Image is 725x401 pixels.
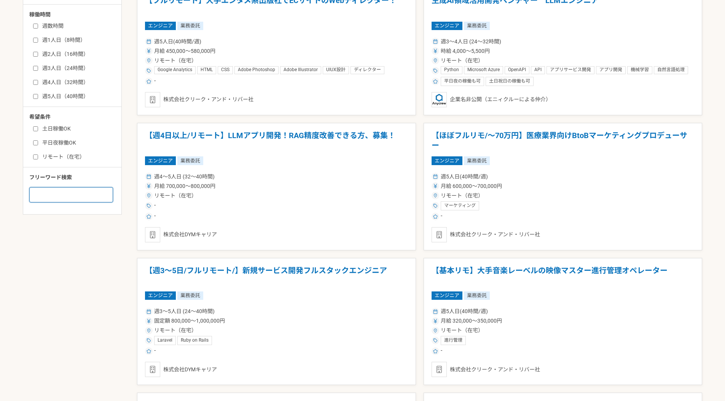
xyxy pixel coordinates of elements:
label: 平日夜稼働OK [33,139,121,147]
input: 週1人日（8時間） [33,38,38,43]
label: リモート（在宅） [33,153,121,161]
span: - [154,77,156,86]
img: ico_currency_yen-76ea2c4c.svg [433,49,438,53]
img: ico_location_pin-352ac629.svg [147,193,151,198]
div: 土日祝日の稼働も可 [486,77,534,86]
span: HTML [201,67,213,73]
span: 稼働時間 [29,12,51,18]
span: 週5人日(40時間/週) [441,173,488,181]
span: - [154,347,156,356]
span: 業務委託 [177,291,203,300]
input: 週3人日（24時間） [33,66,38,71]
span: リモート（在宅） [154,326,197,334]
span: - [441,347,442,356]
img: ico_tag-f97210f0.svg [147,68,151,73]
label: 週1人日（8時間） [33,36,121,44]
img: ico_location_pin-352ac629.svg [433,193,438,198]
span: 自然言語処理 [657,67,685,73]
img: ico_currency_yen-76ea2c4c.svg [433,184,438,188]
div: 株式会社DYMキャリア [145,227,408,242]
img: ico_location_pin-352ac629.svg [433,58,438,63]
img: ico_calendar-4541a85f.svg [433,174,438,179]
label: 土日稼働OK [33,125,121,133]
img: ico_currency_yen-76ea2c4c.svg [147,49,151,53]
span: マーケティング [444,203,476,209]
img: ico_star-c4f7eedc.svg [147,79,151,84]
div: 株式会社クリーク・アンド・リバー社 [432,227,695,242]
img: ico_tag-f97210f0.svg [147,204,151,208]
span: 月給 700,000〜800,000円 [154,182,215,190]
img: ico_calendar-4541a85f.svg [147,174,151,179]
div: 株式会社クリーク・アンド・リバー社 [432,362,695,377]
img: ico_calendar-4541a85f.svg [147,309,151,314]
img: ico_star-c4f7eedc.svg [147,214,151,219]
h1: 【週4日以上/リモート】LLMアプリ開発！RAG精度改善できる方、募集！ [145,131,408,150]
span: エンジニア [145,156,176,165]
span: フリーワード検索 [29,174,72,180]
h1: 【基本リモ】大手音楽レーベルの映像マスター進行管理オペレーター [432,266,695,285]
span: 進行管理 [444,337,462,344]
div: 株式会社DYMキャリア [145,362,408,377]
span: リモート（在宅） [441,192,483,200]
span: リモート（在宅） [441,57,483,65]
span: 希望条件 [29,114,51,120]
img: ico_currency_yen-76ea2c4c.svg [147,319,151,323]
img: default_org_logo-42cde973f59100197ec2c8e796e4974ac8490bb5b08a0eb061ff975e4574aa76.png [145,92,160,107]
img: ico_calendar-4541a85f.svg [433,39,438,44]
input: 週数時間 [33,24,38,29]
img: default_org_logo-42cde973f59100197ec2c8e796e4974ac8490bb5b08a0eb061ff975e4574aa76.png [145,227,160,242]
span: 月給 600,000〜700,000円 [441,182,502,190]
input: 平日夜稼働OK [33,140,38,145]
span: リモート（在宅） [154,192,197,200]
input: 週2人日（16時間） [33,52,38,57]
span: 業務委託 [464,22,490,30]
img: ico_star-c4f7eedc.svg [433,349,438,353]
span: Google Analytics [158,67,192,73]
label: 週4人日（32時間） [33,78,121,86]
span: 週5人日(40時間/週) [441,307,488,315]
span: 固定額 800,000〜1,000,000円 [154,317,225,325]
span: 週5人日(40時間/週) [154,38,201,46]
img: ico_currency_yen-76ea2c4c.svg [147,184,151,188]
img: ico_location_pin-352ac629.svg [147,328,151,333]
span: 業務委託 [464,291,490,300]
img: logo_text_blue_01.png [432,92,447,107]
img: ico_tag-f97210f0.svg [433,338,438,343]
img: ico_calendar-4541a85f.svg [433,309,438,314]
span: 週4〜5人日 (32〜40時間) [154,173,215,181]
span: 週3〜5人日 (24〜40時間) [154,307,215,315]
span: 機械学習 [631,67,649,73]
span: 業務委託 [177,22,203,30]
span: アプリサービス開発 [550,67,591,73]
span: - [441,212,442,221]
input: リモート（在宅） [33,154,38,159]
span: - [154,212,156,221]
span: 時給 4,000〜5,500円 [441,47,490,55]
span: CSS [221,67,229,73]
span: エンジニア [432,291,462,300]
img: ico_tag-f97210f0.svg [147,338,151,343]
span: Microsoft Azure [467,67,500,73]
input: 週5人日（40時間） [33,94,38,99]
img: ico_currency_yen-76ea2c4c.svg [433,319,438,323]
img: ico_star-c4f7eedc.svg [433,79,438,84]
img: ico_tag-f97210f0.svg [433,204,438,208]
span: API [534,67,542,73]
label: 週数時間 [33,22,121,30]
span: Adobe Photoshop [238,67,275,73]
span: エンジニア [432,156,462,165]
span: UIUX設計 [326,67,346,73]
span: 業務委託 [177,156,203,165]
div: 平日夜の稼働も可 [441,77,484,86]
span: 週3〜4人日 (24〜32時間) [441,38,501,46]
img: default_org_logo-42cde973f59100197ec2c8e796e4974ac8490bb5b08a0eb061ff975e4574aa76.png [432,227,447,242]
span: Python [444,67,459,73]
span: 業務委託 [464,156,490,165]
img: ico_tag-f97210f0.svg [433,68,438,73]
h1: 【週3〜5日/フルリモート/】新規サービス開発フルスタックエンジニア [145,266,408,285]
label: 週5人日（40時間） [33,92,121,100]
span: エンジニア [145,291,176,300]
input: 週4人日（32時間） [33,80,38,85]
img: ico_location_pin-352ac629.svg [147,58,151,63]
span: 月給 320,000〜350,000円 [441,317,502,325]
